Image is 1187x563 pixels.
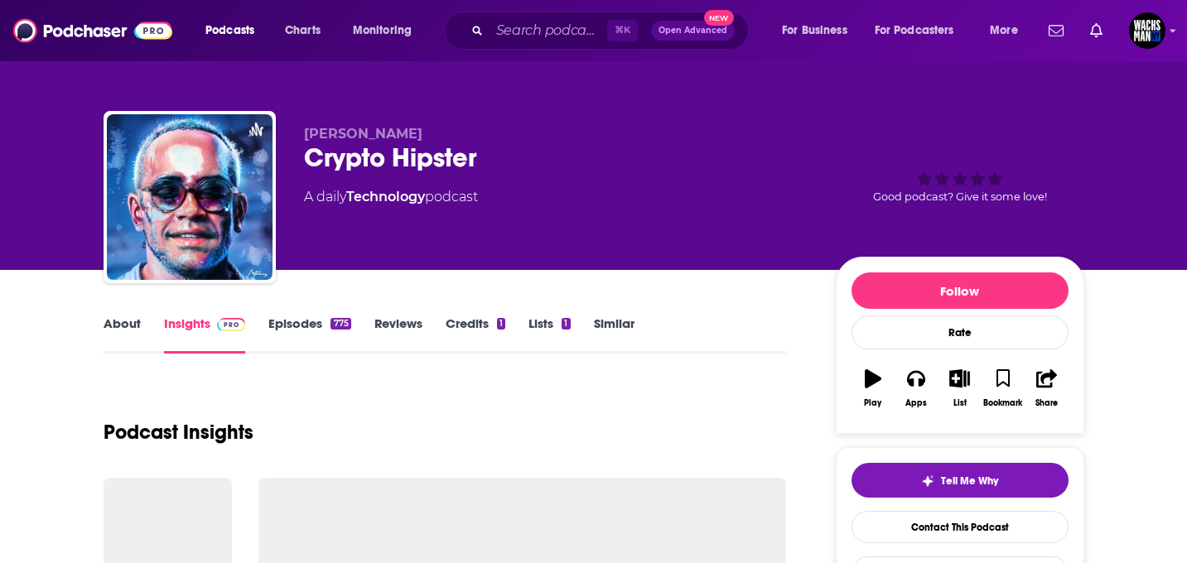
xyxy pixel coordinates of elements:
div: Share [1035,398,1058,408]
div: Play [864,398,881,408]
div: Apps [905,398,927,408]
button: open menu [341,17,433,44]
img: Podchaser - Follow, Share and Rate Podcasts [13,15,172,46]
a: Charts [274,17,331,44]
a: Show notifications dropdown [1042,17,1070,45]
button: open menu [978,17,1039,44]
button: Share [1025,358,1068,418]
span: For Business [782,19,847,42]
a: Episodes775 [268,315,350,354]
span: Good podcast? Give it some love! [873,190,1047,203]
button: Show profile menu [1129,12,1165,49]
div: 775 [331,318,350,330]
img: Podchaser Pro [217,318,246,331]
h1: Podcast Insights [104,420,253,445]
span: Monitoring [353,19,412,42]
button: open menu [864,17,978,44]
div: Search podcasts, credits, & more... [460,12,765,50]
div: Bookmark [983,398,1022,408]
button: Bookmark [982,358,1025,418]
img: Crypto Hipster [107,114,273,280]
div: A daily podcast [304,187,478,207]
button: open menu [770,17,868,44]
span: Logged in as WachsmanNY [1129,12,1165,49]
div: 1 [562,318,570,330]
span: [PERSON_NAME] [304,126,422,142]
a: Credits1 [446,315,505,354]
button: Open AdvancedNew [651,21,735,41]
div: List [953,398,967,408]
button: Play [852,358,895,418]
a: Lists1 [528,315,570,354]
span: For Podcasters [875,19,954,42]
a: Technology [346,189,425,205]
button: tell me why sparkleTell Me Why [852,463,1069,498]
span: New [704,10,734,26]
a: About [104,315,141,354]
a: Reviews [374,315,422,354]
img: User Profile [1129,12,1165,49]
span: Open Advanced [659,26,727,35]
span: Podcasts [205,19,254,42]
input: Search podcasts, credits, & more... [490,17,607,44]
span: More [990,19,1018,42]
button: Apps [895,358,938,418]
span: Charts [285,19,321,42]
button: List [938,358,981,418]
div: Good podcast? Give it some love! [836,126,1084,229]
span: Tell Me Why [941,474,998,488]
div: 1 [497,318,505,330]
a: InsightsPodchaser Pro [164,315,246,354]
img: tell me why sparkle [921,474,934,488]
a: Contact This Podcast [852,511,1069,543]
a: Similar [594,315,635,354]
button: open menu [194,17,276,44]
a: Show notifications dropdown [1083,17,1109,45]
span: ⌘ K [607,20,638,41]
div: Rate [852,315,1069,349]
button: Follow [852,272,1069,309]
